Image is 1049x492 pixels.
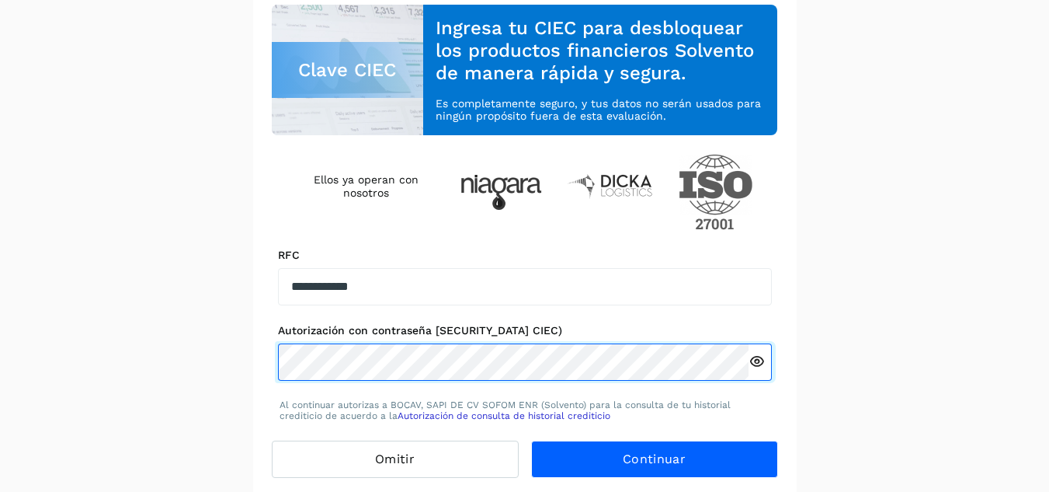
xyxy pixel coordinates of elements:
img: ISO [679,154,753,230]
label: RFC [278,249,772,262]
h4: Ellos ya operan con nosotros [297,173,436,200]
label: Autorización con contraseña [SECURITY_DATA] CIEC) [278,324,772,337]
span: Continuar [623,451,686,468]
img: Dicka logistics [567,173,654,199]
p: Al continuar autorizas a BOCAV, SAPI DE CV SOFOM ENR (Solvento) para la consulta de tu historial ... [280,400,770,422]
a: Autorización de consulta de historial crediticio [398,410,610,421]
span: Omitir [375,451,415,468]
h3: Ingresa tu CIEC para desbloquear los productos financieros Solvento de manera rápida y segura. [436,17,765,84]
p: Es completamente seguro, y tus datos no serán usados para ningún propósito fuera de esta evaluación. [436,97,765,124]
button: Continuar [531,441,778,478]
button: Omitir [272,441,519,478]
img: Niagara [460,175,542,210]
div: Clave CIEC [272,42,424,98]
